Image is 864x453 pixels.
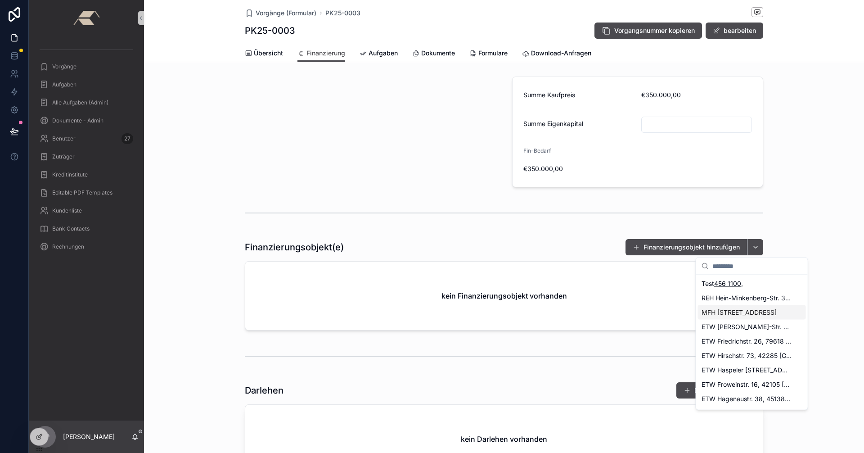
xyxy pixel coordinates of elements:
span: Übersicht [254,49,283,58]
span: ETW Hirschstr. 73, 42285 [GEOGRAPHIC_DATA] [702,351,792,360]
p: [PERSON_NAME] [63,432,115,441]
div: scrollable content [29,36,144,267]
span: €350.000,00 [641,91,752,100]
a: Vorgänge [34,59,139,75]
a: Übersicht [245,45,283,63]
span: ETW Haspeler [STREET_ADDRESS] [702,366,792,375]
span: Summe Eigenkapital [523,119,634,128]
span: Vorgänge (Formular) [256,9,316,18]
a: Bank Contacts [34,221,139,237]
a: Benutzer27 [34,131,139,147]
h1: Finanzierungsobjekt(e) [245,241,344,254]
a: Kreditinstitute [34,167,139,183]
a: Alle Aufgaben (Admin) [34,95,139,111]
button: Finanzierungsobjekt hinzufügen [625,239,747,255]
img: App logo [73,11,99,25]
button: Darlehen hinzufügen [676,382,763,399]
a: Kundenliste [34,203,139,219]
span: Benutzer [52,135,76,142]
h1: PK25-0003 [245,24,295,37]
span: Summe Kaufpreis [523,91,634,100]
span: ETW Froweinstr. 16, 42105 [GEOGRAPHIC_DATA] [702,380,792,389]
span: Alle Aufgaben (Admin) [52,99,108,106]
a: Formulare [469,45,508,63]
a: Dokumente - Admin [34,113,139,129]
span: Vorgangsnummer kopieren [614,26,695,35]
a: Download-Anfragen [522,45,591,63]
span: ETW Friedrichstr. 26, 79618 [GEOGRAPHIC_DATA] [702,337,792,346]
span: Formulare [478,49,508,58]
button: bearbeiten [706,23,763,39]
a: Aufgaben [360,45,398,63]
span: Download-Anfragen [531,49,591,58]
span: MFH [STREET_ADDRESS] [702,308,777,317]
span: ETW Hagenaustr. 38, 45138 [GEOGRAPHIC_DATA] [702,394,792,403]
a: Rechnungen [34,239,139,255]
span: Kundenliste [52,207,82,214]
span: Zuträger [52,153,75,160]
span: Aufgaben [369,49,398,58]
a: Aufgaben [34,77,139,93]
span: REH Hein-Minkenberg-Str. 31, 41179 [GEOGRAPHIC_DATA] [702,294,792,303]
a: Editable PDF Templates [34,185,139,201]
span: Finanzierung [306,49,345,58]
span: ETW [PERSON_NAME]-Str. 2, 79618 [GEOGRAPHIC_DATA] [702,322,792,331]
a: Zuträger [34,149,139,165]
div: Suggestions [696,275,808,410]
tcxspan: Call 456 1100, via 3CX [714,280,743,287]
button: Vorgangsnummer kopieren [594,23,702,39]
h2: kein Finanzierungsobjekt vorhanden [441,290,567,301]
h2: kein Darlehen vorhanden [461,434,547,444]
span: ETW Küntzelstr. 33, 45147 [GEOGRAPHIC_DATA] [702,409,792,418]
span: Aufgaben [52,81,76,88]
span: Fin-Bedarf [523,147,551,154]
span: Vorgänge [52,63,76,70]
span: Dokumente - Admin [52,117,103,124]
a: Dokumente [412,45,455,63]
span: €350.000,00 [523,164,575,173]
span: Editable PDF Templates [52,189,112,196]
a: Vorgänge (Formular) [245,9,316,18]
span: Test [702,279,743,288]
div: 27 [121,133,133,144]
a: Finanzierung [297,45,345,62]
h1: Darlehen [245,384,283,397]
span: Dokumente [421,49,455,58]
span: Kreditinstitute [52,171,88,178]
a: PK25-0003 [325,9,360,18]
span: Rechnungen [52,243,84,250]
span: Bank Contacts [52,225,90,232]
